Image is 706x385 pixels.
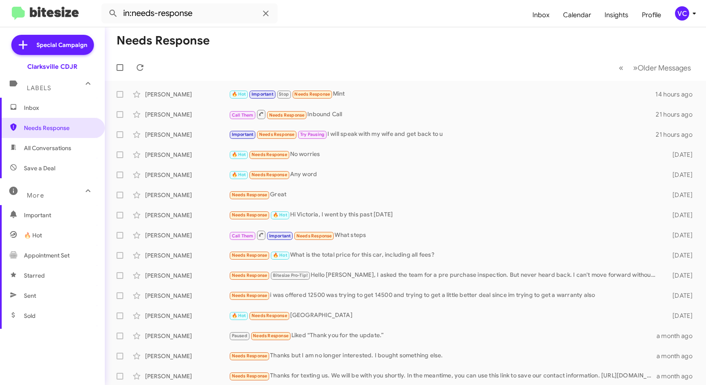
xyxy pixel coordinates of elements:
span: Sent [24,291,36,300]
span: Important [232,132,254,137]
div: VC [675,6,689,21]
span: Needs Response [252,152,287,157]
span: Important [24,211,95,219]
span: Needs Response [269,112,305,118]
div: [DATE] [661,291,699,300]
span: Needs Response [232,353,267,359]
div: [DATE] [661,271,699,280]
span: Needs Response [232,252,267,258]
span: Needs Response [232,192,267,198]
a: Profile [635,3,668,27]
div: No worries [229,150,661,159]
span: All Conversations [24,144,71,152]
span: 🔥 Hot [273,212,287,218]
span: 🔥 Hot [232,91,246,97]
div: Thanks but I am no longer interested. I bought something else. [229,351,657,361]
span: Needs Response [232,273,267,278]
div: I will speak with my wife and get back to u [229,130,656,139]
span: Save a Deal [24,164,55,172]
a: Inbox [526,3,556,27]
span: Call Them [232,233,254,239]
span: Special Campaign [36,41,87,49]
span: Needs Response [252,172,287,177]
div: [PERSON_NAME] [145,130,229,139]
span: « [619,62,623,73]
input: Search [101,3,278,23]
div: [PERSON_NAME] [145,352,229,360]
div: [GEOGRAPHIC_DATA] [229,311,661,320]
span: More [27,192,44,199]
span: Needs Response [252,313,287,318]
div: [PERSON_NAME] [145,191,229,199]
span: Labels [27,84,51,92]
span: Important [269,233,291,239]
div: [PERSON_NAME] [145,171,229,179]
div: Hello [PERSON_NAME], I asked the team for a pre purchase inspection. But never heard back. I can'... [229,271,661,280]
span: Important [252,91,273,97]
nav: Page navigation example [614,59,696,76]
a: Special Campaign [11,35,94,55]
span: 🔥 Hot [232,313,246,318]
div: [DATE] [661,191,699,199]
button: Next [628,59,696,76]
span: Older Messages [638,63,691,73]
span: Sold [24,312,36,320]
div: What steps [229,230,661,240]
div: [PERSON_NAME] [145,231,229,239]
a: Insights [598,3,635,27]
h1: Needs Response [117,34,210,47]
div: [PERSON_NAME] [145,211,229,219]
div: [DATE] [661,312,699,320]
span: Needs Response [253,333,288,338]
span: 🔥 Hot [232,172,246,177]
div: a month ago [657,332,699,340]
div: a month ago [657,352,699,360]
span: Bitesize Pro-Tip! [273,273,308,278]
div: Any word [229,170,661,179]
span: Appointment Set [24,251,70,260]
span: Needs Response [24,124,95,132]
span: 🔥 Hot [273,252,287,258]
div: [PERSON_NAME] [145,271,229,280]
div: 21 hours ago [656,130,699,139]
span: Needs Response [294,91,330,97]
span: » [633,62,638,73]
span: Try Pausing [300,132,324,137]
div: [DATE] [661,171,699,179]
div: [PERSON_NAME] [145,110,229,119]
span: 🔥 Hot [232,152,246,157]
div: Clarksville CDJR [27,62,78,71]
button: Previous [614,59,628,76]
div: i was offered 12500 was trying to get 14500 and trying to get a little better deal since im tryin... [229,291,661,300]
div: [PERSON_NAME] [145,312,229,320]
div: 21 hours ago [656,110,699,119]
div: [DATE] [661,211,699,219]
div: What is the total price for this car, including all fees? [229,250,661,260]
div: [DATE] [661,151,699,159]
div: a month ago [657,372,699,380]
button: VC [668,6,697,21]
div: Inbound Call [229,109,656,120]
span: Needs Response [232,212,267,218]
span: Call Them [232,112,254,118]
span: Needs Response [232,293,267,298]
div: [PERSON_NAME] [145,90,229,99]
div: [PERSON_NAME] [145,151,229,159]
div: 14 hours ago [655,90,699,99]
div: Thanks for texting us. We will be with you shortly. In the meantime, you can use this link to sav... [229,371,657,381]
div: Mint [229,89,655,99]
span: 🔥 Hot [24,231,42,239]
div: Liked “Thank you for the update.” [229,331,657,341]
div: [PERSON_NAME] [145,332,229,340]
span: Inbox [24,104,95,112]
div: Hi Victoria, I went by this past [DATE] [229,210,661,220]
span: Starred [24,271,45,280]
div: Great [229,190,661,200]
a: Calendar [556,3,598,27]
span: Stop [279,91,289,97]
div: [DATE] [661,251,699,260]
